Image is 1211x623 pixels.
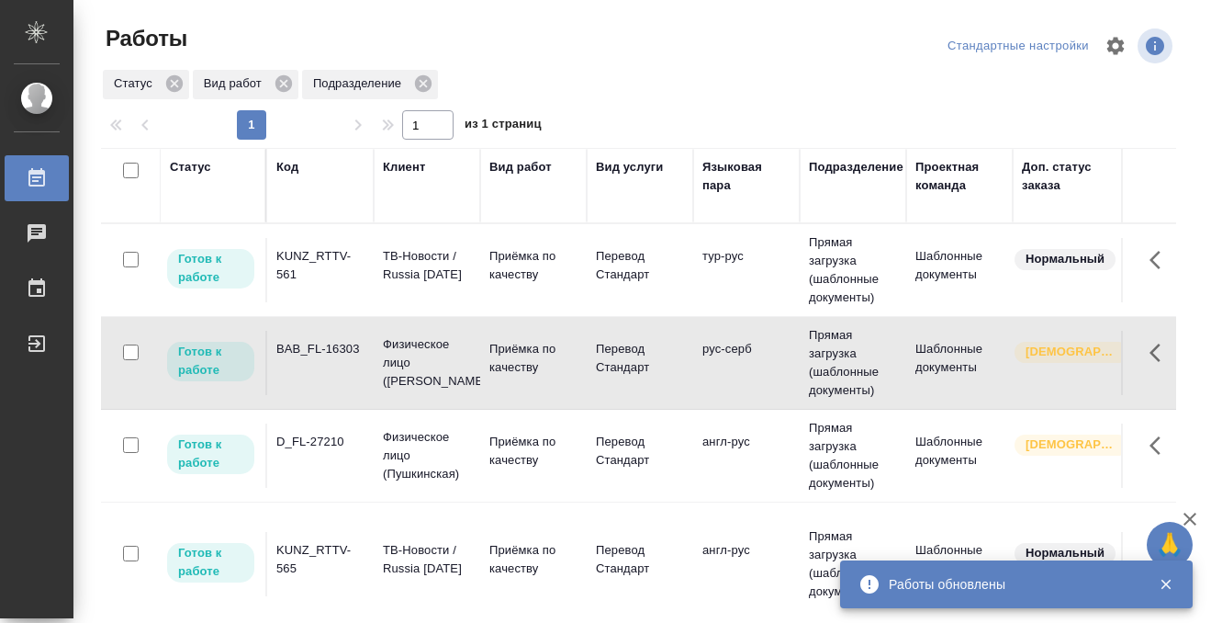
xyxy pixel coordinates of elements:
[178,343,243,379] p: Готов к работе
[800,410,906,502] td: Прямая загрузка (шаблонные документы)
[313,74,408,93] p: Подразделение
[165,247,256,290] div: Исполнитель может приступить к работе
[1026,343,1117,361] p: [DEMOGRAPHIC_DATA]
[943,32,1093,61] div: split button
[276,247,364,284] div: KUNZ_RTTV-561
[809,158,903,176] div: Подразделение
[165,340,256,383] div: Исполнитель может приступить к работе
[702,158,791,195] div: Языковая пара
[114,74,159,93] p: Статус
[906,424,1013,488] td: Шаблонные документы
[1026,250,1104,268] p: Нормальный
[178,544,243,581] p: Готов к работе
[693,238,800,302] td: тур-рус
[383,541,471,578] p: ТВ-Новости / Russia [DATE]
[889,575,1131,594] div: Работы обновлены
[178,436,243,472] p: Готов к работе
[302,70,438,99] div: Подразделение
[465,113,542,140] span: из 1 страниц
[596,158,664,176] div: Вид услуги
[276,541,364,578] div: KUNZ_RTTV-565
[596,541,684,578] p: Перевод Стандарт
[489,433,577,470] p: Приёмка по качеству
[1138,331,1183,375] button: Здесь прячутся важные кнопки
[906,238,1013,302] td: Шаблонные документы
[800,518,906,610] td: Прямая загрузка (шаблонные документы)
[693,532,800,596] td: англ-рус
[1138,28,1176,63] span: Посмотреть информацию
[1026,544,1104,562] p: Нормальный
[1093,24,1138,68] span: Настроить таблицу
[165,541,256,584] div: Исполнитель может приступить к работе
[1138,238,1183,282] button: Здесь прячутся важные кнопки
[383,428,471,483] p: Физическое лицо (Пушкинская)
[383,335,471,391] p: Физическое лицо ([PERSON_NAME])
[101,24,187,53] span: Работы
[383,247,471,284] p: ТВ-Новости / Russia [DATE]
[906,532,1013,596] td: Шаблонные документы
[1147,576,1184,593] button: Закрыть
[596,247,684,284] p: Перевод Стандарт
[1147,522,1193,568] button: 🙏
[489,158,552,176] div: Вид работ
[1154,526,1185,564] span: 🙏
[489,541,577,578] p: Приёмка по качеству
[693,424,800,488] td: англ-рус
[1138,424,1183,468] button: Здесь прячутся важные кнопки
[103,70,189,99] div: Статус
[915,158,1004,195] div: Проектная команда
[693,331,800,395] td: рус-серб
[276,340,364,358] div: BAB_FL-16303
[1022,158,1118,195] div: Доп. статус заказа
[596,340,684,377] p: Перевод Стандарт
[596,433,684,470] p: Перевод Стандарт
[800,317,906,409] td: Прямая загрузка (шаблонные документы)
[800,224,906,316] td: Прямая загрузка (шаблонные документы)
[383,158,425,176] div: Клиент
[1138,532,1183,576] button: Здесь прячутся важные кнопки
[178,250,243,287] p: Готов к работе
[489,247,577,284] p: Приёмка по качеству
[1026,436,1117,454] p: [DEMOGRAPHIC_DATA]
[906,331,1013,395] td: Шаблонные документы
[204,74,268,93] p: Вид работ
[165,433,256,476] div: Исполнитель может приступить к работе
[489,340,577,377] p: Приёмка по качеству
[170,158,211,176] div: Статус
[276,158,298,176] div: Код
[193,70,298,99] div: Вид работ
[276,433,364,451] div: D_FL-27210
